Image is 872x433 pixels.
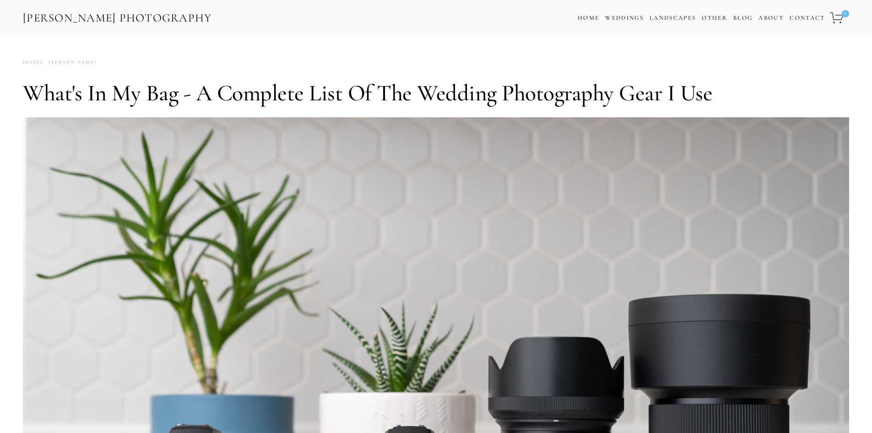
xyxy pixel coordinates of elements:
[22,8,213,28] a: [PERSON_NAME] Photography
[578,11,599,25] a: Home
[733,11,753,25] a: Blog
[605,14,644,22] a: Weddings
[23,79,849,107] h1: What's in My Bag - A Complete List of the Wedding Photography Gear I Use
[43,56,97,69] a: [PERSON_NAME]
[829,7,850,29] a: 0 items in cart
[758,11,784,25] a: About
[650,14,696,22] a: Landscapes
[702,14,727,22] a: Other
[790,11,825,25] a: Contact
[23,56,43,69] time: [DATE]
[842,10,849,17] span: 0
